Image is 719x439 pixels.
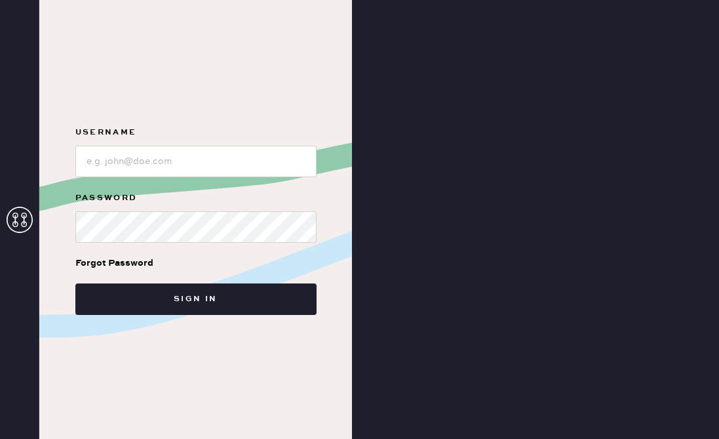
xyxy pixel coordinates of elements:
[75,243,153,283] a: Forgot Password
[75,283,317,315] button: Sign in
[75,190,317,206] label: Password
[75,125,317,140] label: Username
[75,256,153,270] div: Forgot Password
[75,146,317,177] input: e.g. john@doe.com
